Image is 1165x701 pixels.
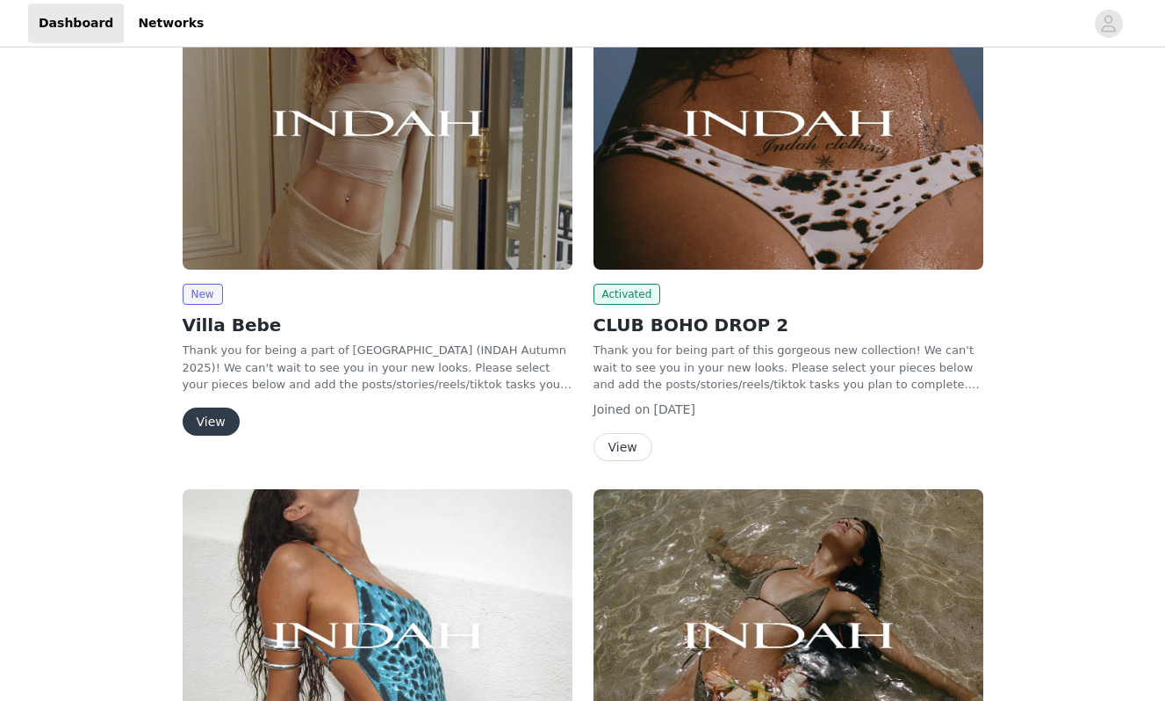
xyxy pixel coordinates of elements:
div: avatar [1100,10,1117,38]
span: Activated [593,284,661,305]
a: View [593,441,652,454]
h2: Villa Bebe [183,312,572,338]
span: New [183,284,223,305]
span: Joined on [593,402,651,416]
h2: CLUB BOHO DROP 2 [593,312,983,338]
button: View [593,433,652,461]
span: [DATE] [654,402,695,416]
a: View [183,416,240,429]
a: Networks [127,4,214,43]
a: Dashboard [28,4,124,43]
button: View [183,408,240,436]
p: Thank you for being part of this gorgeous new collection! We can't wait to see you in your new lo... [593,342,983,394]
p: Thank you for being a part of [GEOGRAPHIC_DATA] (INDAH Autumn 2025)! We can't wait to see you in ... [183,342,572,394]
